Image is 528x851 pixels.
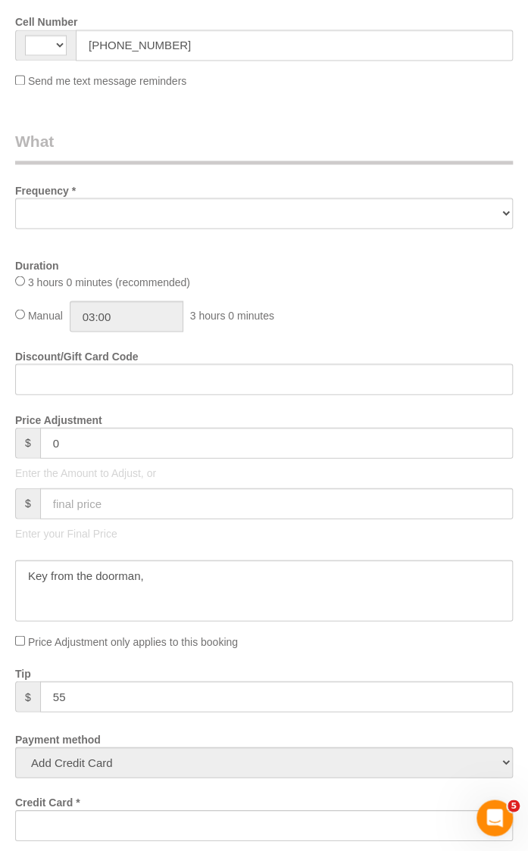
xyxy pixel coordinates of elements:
[28,75,186,87] span: Send me text message reminders
[508,800,520,812] span: 5
[4,726,112,747] label: Payment method
[15,525,513,541] p: Enter your Final Price
[40,488,513,519] input: final price
[15,488,40,519] span: $
[28,309,63,321] span: Manual
[28,818,500,832] iframe: Secure card payment input frame
[4,343,150,363] label: Discount/Gift Card Code
[4,407,114,427] label: Price Adjustment
[28,635,238,647] span: Price Adjustment only applies to this booking
[15,465,513,480] p: Enter the Amount to Adjust, or
[4,660,42,681] label: Tip
[15,427,40,458] span: $
[15,681,40,712] span: $
[4,252,70,273] label: Duration
[15,130,513,164] legend: What
[28,276,190,288] span: 3 hours 0 minutes (recommended)
[476,800,513,836] iframe: Intercom live chat
[4,177,87,198] label: Frequency *
[4,789,92,809] label: Credit Card *
[190,309,274,321] span: 3 hours 0 minutes
[76,30,513,61] input: Cell Number
[4,9,89,30] label: Cell Number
